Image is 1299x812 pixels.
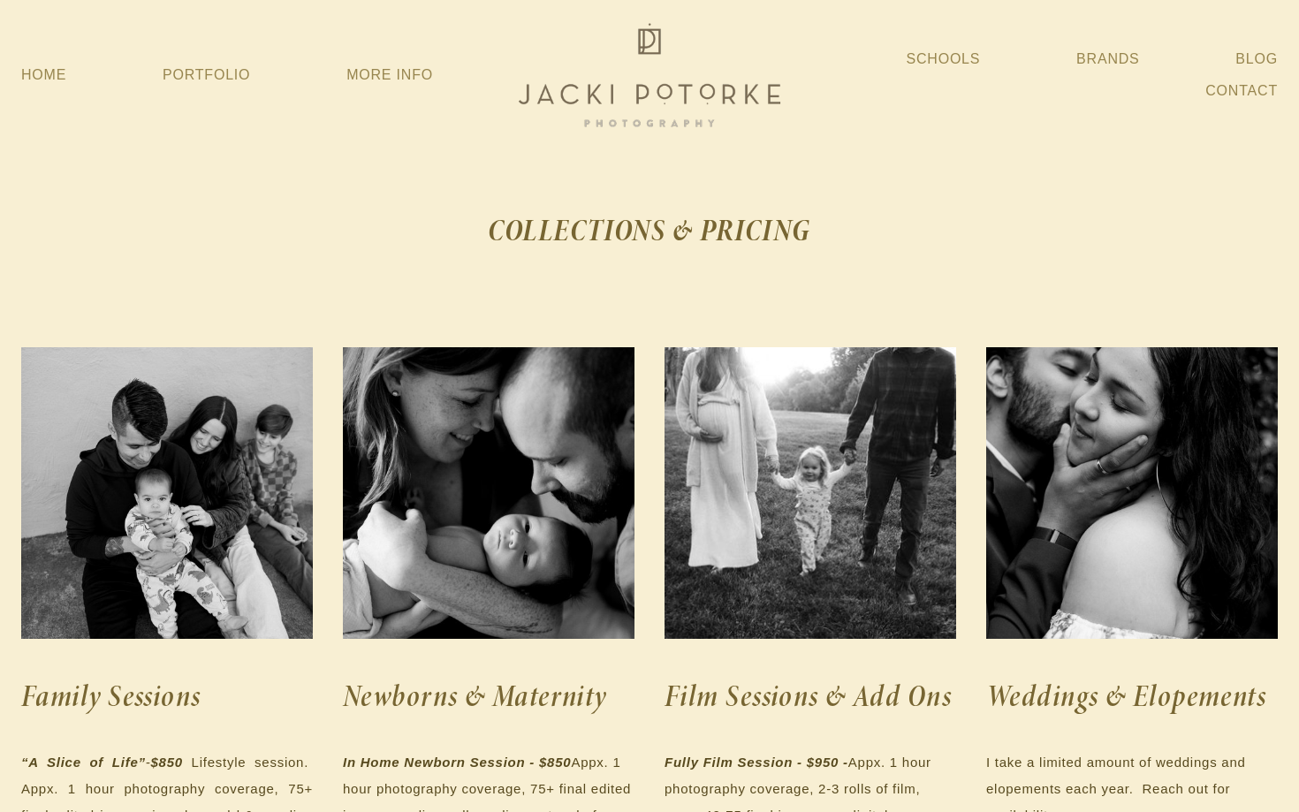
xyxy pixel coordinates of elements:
[146,755,151,770] em: -
[1076,43,1139,75] a: Brands
[343,669,634,723] h2: Newborns & Maternity
[163,67,250,82] a: Portfolio
[508,19,791,132] img: Jacki Potorke Sacramento Family Photographer
[1205,75,1278,107] a: Contact
[21,755,146,770] em: “A Slice of Life”
[21,59,66,91] a: Home
[906,43,980,75] a: Schools
[986,669,1278,723] h2: Weddings & Elopements
[343,755,571,770] em: In Home Newborn Session - $850
[150,755,182,770] em: $850
[21,669,313,723] h2: Family Sessions
[1235,43,1278,75] a: Blog
[665,669,956,723] h2: Film Sessions & Add Ons
[346,59,433,91] a: More Info
[665,755,848,770] em: Fully Film Session - $950 -
[488,209,810,251] strong: COLLECTIONS & PRICING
